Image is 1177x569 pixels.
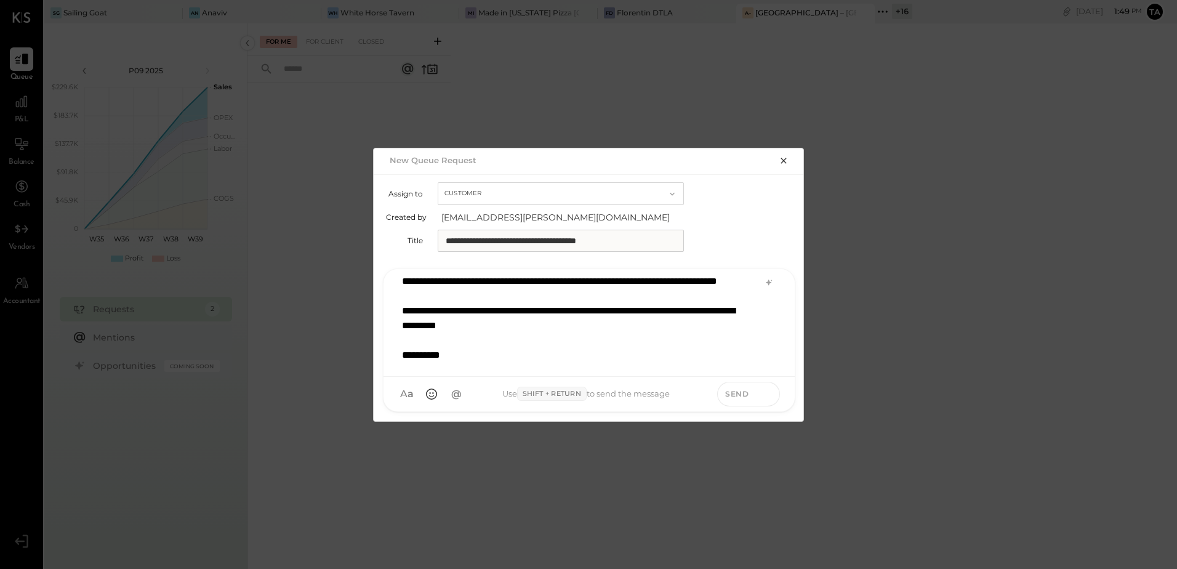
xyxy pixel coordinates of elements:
div: Use to send the message [467,387,705,402]
h2: New Queue Request [390,155,476,165]
label: Assign to [386,189,423,198]
button: Customer [438,182,684,205]
button: Aa [396,383,418,405]
span: @ [451,388,462,400]
label: Created by [386,212,427,222]
span: [EMAIL_ADDRESS][PERSON_NAME][DOMAIN_NAME] [441,211,688,224]
span: Shift + Return [517,387,587,402]
span: a [408,388,414,400]
span: Send [725,389,749,399]
button: @ [445,383,467,405]
label: Title [386,236,423,245]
